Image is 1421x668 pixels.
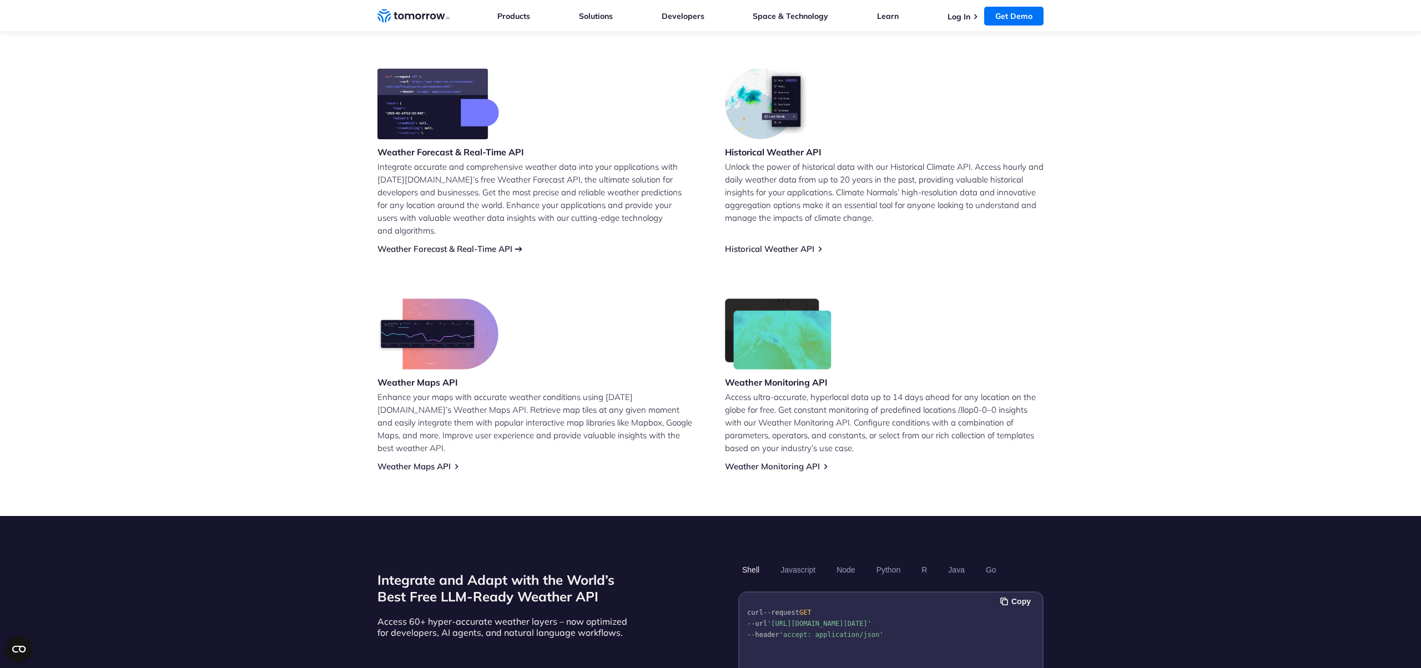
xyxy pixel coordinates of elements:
button: Python [873,560,905,579]
button: Shell [738,560,763,579]
a: Products [497,11,530,21]
button: Copy [1000,595,1034,608]
p: Enhance your maps with accurate weather conditions using [DATE][DOMAIN_NAME]’s Weather Maps API. ... [377,391,696,454]
a: Weather Maps API [377,461,451,472]
button: Go [982,560,1000,579]
a: Developers [662,11,704,21]
span: curl [747,609,763,616]
h3: Weather Monitoring API [725,376,832,388]
span: request [771,609,799,616]
p: Unlock the power of historical data with our Historical Climate API. Access hourly and daily weat... [725,160,1044,224]
a: Weather Forecast & Real-Time API [377,244,512,254]
a: Get Demo [984,7,1044,26]
span: '[URL][DOMAIN_NAME][DATE]' [767,620,871,627]
a: Solutions [579,11,613,21]
a: Historical Weather API [725,244,814,254]
p: Access 60+ hyper-accurate weather layers – now optimized for developers, AI agents, and natural l... [377,616,633,638]
a: Learn [877,11,899,21]
span: url [755,620,767,627]
span: -- [763,609,771,616]
span: GET [799,609,812,616]
button: Java [944,560,969,579]
span: -- [747,631,755,639]
a: Log In [948,12,970,22]
h3: Weather Forecast & Real-Time API [377,146,524,158]
button: R [918,560,931,579]
h3: Historical Weather API [725,146,822,158]
p: Integrate accurate and comprehensive weather data into your applications with [DATE][DOMAIN_NAME]... [377,160,696,237]
button: Open CMP widget [6,636,32,662]
p: Access ultra-accurate, hyperlocal data up to 14 days ahead for any location on the globe for free... [725,391,1044,454]
button: Node [833,560,859,579]
h2: Integrate and Adapt with the World’s Best Free LLM-Ready Weather API [377,571,633,605]
span: header [755,631,779,639]
a: Home link [377,8,450,24]
span: 'accept: application/json' [779,631,884,639]
span: -- [747,620,755,627]
button: Javascript [777,560,819,579]
a: Weather Monitoring API [725,461,820,472]
h3: Weather Maps API [377,376,498,388]
a: Space & Technology [753,11,828,21]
